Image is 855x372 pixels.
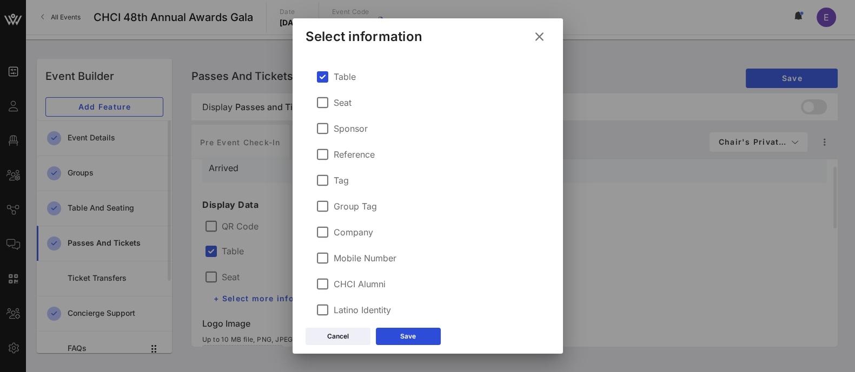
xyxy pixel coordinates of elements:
[334,279,386,289] label: CHCI Alumni
[334,175,349,186] label: Tag
[334,97,352,108] label: Seat
[376,328,441,345] button: Save
[306,328,370,345] button: Cancel
[334,305,391,315] label: Latino Identity
[306,29,423,45] div: Select information
[334,71,356,82] label: Table
[334,253,396,263] label: Mobile Number
[400,331,416,342] div: Save
[327,331,349,342] div: Cancel
[334,227,373,238] label: Company
[334,201,377,212] label: Group Tag
[334,149,375,160] label: Reference
[334,123,368,134] label: Sponsor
